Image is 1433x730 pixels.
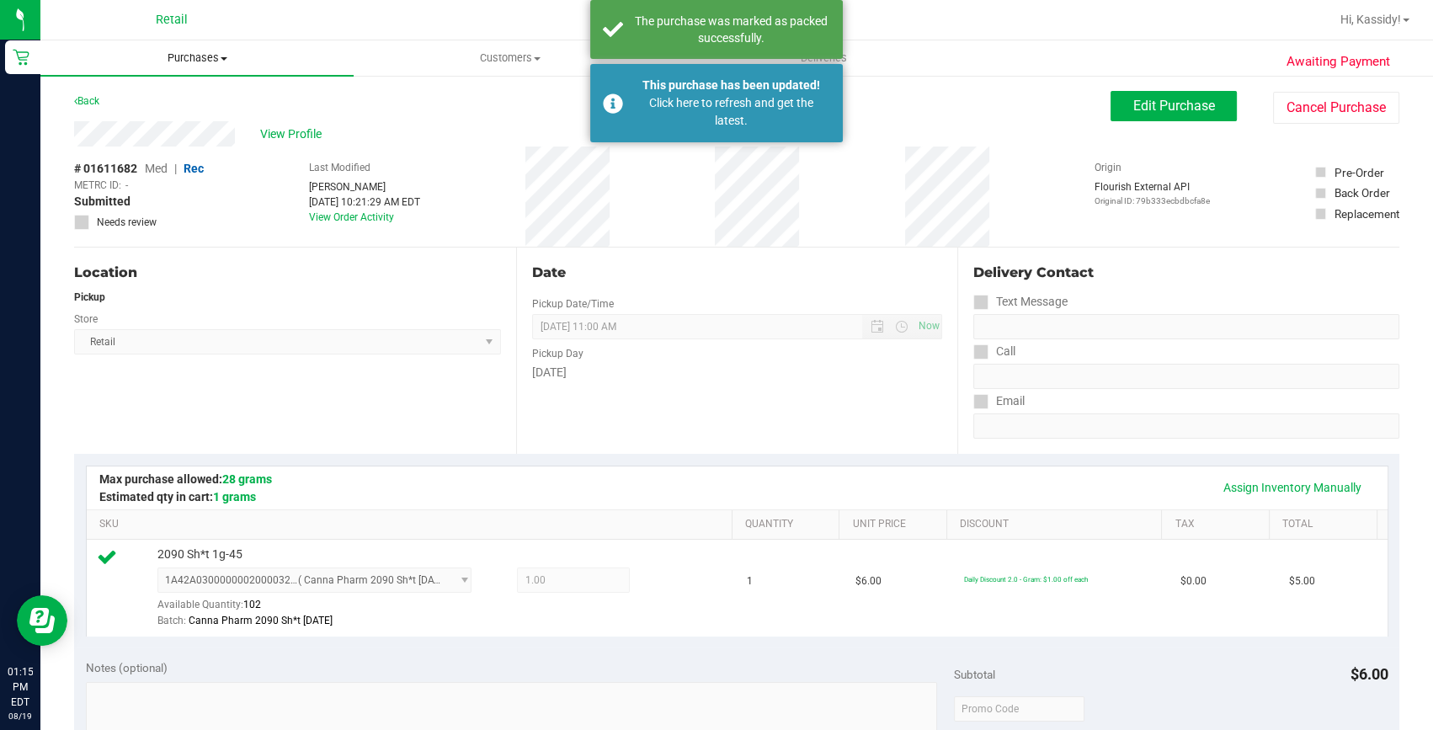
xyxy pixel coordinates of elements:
[17,595,67,646] iframe: Resource center
[309,179,420,194] div: [PERSON_NAME]
[40,51,354,66] span: Purchases
[213,490,256,504] span: 1 grams
[222,472,272,486] span: 28 grams
[632,13,830,46] div: The purchase was marked as packed successfully.
[973,339,1015,364] label: Call
[1289,573,1315,589] span: $5.00
[74,160,137,178] span: # 01611682
[855,573,882,589] span: $6.00
[157,615,186,626] span: Batch:
[532,296,614,312] label: Pickup Date/Time
[632,94,830,130] div: Click here to refresh and get the latest.
[13,49,29,66] inline-svg: Retail
[74,95,99,107] a: Back
[973,364,1399,389] input: Format: (999) 999-9999
[354,51,666,66] span: Customers
[973,290,1068,314] label: Text Message
[156,13,188,27] span: Retail
[1282,518,1370,531] a: Total
[1095,179,1210,207] div: Flourish External API
[8,664,33,710] p: 01:15 PM EDT
[243,599,261,610] span: 102
[1340,13,1401,26] span: Hi, Kassidy!
[74,312,98,327] label: Store
[1334,184,1389,201] div: Back Order
[157,546,242,562] span: 2090 Sh*t 1g-45
[1350,665,1388,683] span: $6.00
[532,346,583,361] label: Pickup Day
[1180,573,1207,589] span: $0.00
[8,710,33,722] p: 08/19
[354,40,667,76] a: Customers
[86,661,168,674] span: Notes (optional)
[1334,205,1398,222] div: Replacement
[973,389,1025,413] label: Email
[99,490,256,504] span: Estimated qty in cart:
[964,575,1088,583] span: Daily Discount 2.0 - Gram: $1.00 off each
[125,178,128,193] span: -
[954,668,995,681] span: Subtotal
[954,696,1084,722] input: Promo Code
[40,40,354,76] a: Purchases
[74,193,131,210] span: Submitted
[1212,473,1372,502] a: Assign Inventory Manually
[74,263,501,283] div: Location
[157,593,488,626] div: Available Quantity:
[309,211,394,223] a: View Order Activity
[1334,164,1383,181] div: Pre-Order
[973,314,1399,339] input: Format: (999) 999-9999
[532,364,943,381] div: [DATE]
[74,178,121,193] span: METRC ID:
[184,162,204,175] span: Rec
[309,160,370,175] label: Last Modified
[960,518,1155,531] a: Discount
[1133,98,1215,114] span: Edit Purchase
[174,162,177,175] span: |
[1287,52,1390,72] span: Awaiting Payment
[99,518,725,531] a: SKU
[260,125,328,143] span: View Profile
[532,263,943,283] div: Date
[1095,194,1210,207] p: Original ID: 79b333ecbdbcfa8e
[747,573,753,589] span: 1
[632,77,830,94] div: This purchase has been updated!
[189,615,333,626] span: Canna Pharm 2090 Sh*t [DATE]
[1095,160,1121,175] label: Origin
[745,518,833,531] a: Quantity
[1273,92,1399,124] button: Cancel Purchase
[973,263,1399,283] div: Delivery Contact
[853,518,940,531] a: Unit Price
[1111,91,1237,121] button: Edit Purchase
[309,194,420,210] div: [DATE] 10:21:29 AM EDT
[145,162,168,175] span: Med
[1175,518,1263,531] a: Tax
[99,472,272,486] span: Max purchase allowed:
[74,291,105,303] strong: Pickup
[97,215,157,230] span: Needs review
